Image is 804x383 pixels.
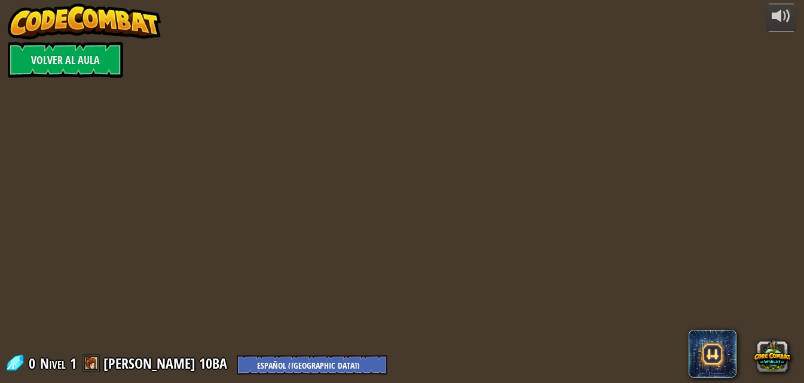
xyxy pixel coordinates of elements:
img: CodeCombat - Learn how to code by playing a game [8,4,161,39]
span: 0 [29,354,39,373]
button: CodeCombat Worlds on Roblox [753,336,790,373]
a: Volver al aula [8,42,123,78]
span: CodeCombat AI HackStack [689,330,736,378]
span: Nivel [40,354,66,373]
button: Ajustar el volúmen [766,4,796,32]
span: 1 [70,354,77,373]
a: [PERSON_NAME] 10BA [103,354,231,373]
